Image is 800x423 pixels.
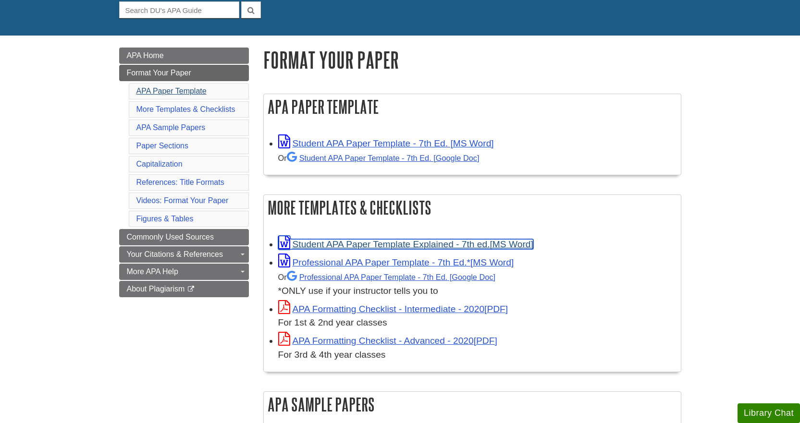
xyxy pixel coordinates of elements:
[278,270,676,298] div: *ONLY use if your instructor tells you to
[136,196,229,205] a: Videos: Format Your Paper
[264,392,681,417] h2: APA Sample Papers
[136,160,183,168] a: Capitalization
[136,123,206,132] a: APA Sample Papers
[119,65,249,81] a: Format Your Paper
[287,273,495,281] a: Professional APA Paper Template - 7th Ed.
[127,51,164,60] span: APA Home
[119,281,249,297] a: About Plagiarism
[136,87,207,95] a: APA Paper Template
[127,69,191,77] span: Format Your Paper
[264,195,681,220] h2: More Templates & Checklists
[127,250,223,258] span: Your Citations & References
[119,246,249,263] a: Your Citations & References
[127,285,185,293] span: About Plagiarism
[278,154,480,162] small: Or
[127,267,178,276] span: More APA Help
[278,138,494,148] a: Link opens in new window
[278,257,514,267] a: Link opens in new window
[119,1,239,18] input: Search DU's APA Guide
[136,142,189,150] a: Paper Sections
[278,348,676,362] div: For 3rd & 4th year classes
[119,229,249,245] a: Commonly Used Sources
[127,233,214,241] span: Commonly Used Sources
[278,273,495,281] small: Or
[119,264,249,280] a: More APA Help
[136,105,235,113] a: More Templates & Checklists
[278,316,676,330] div: For 1st & 2nd year classes
[278,304,508,314] a: Link opens in new window
[119,48,249,297] div: Guide Page Menu
[738,403,800,423] button: Library Chat
[278,239,533,249] a: Link opens in new window
[136,178,224,186] a: References: Title Formats
[136,215,194,223] a: Figures & Tables
[187,286,195,292] i: This link opens in a new window
[287,154,480,162] a: Student APA Paper Template - 7th Ed. [Google Doc]
[119,48,249,64] a: APA Home
[278,336,497,346] a: Link opens in new window
[263,48,681,72] h1: Format Your Paper
[264,94,681,120] h2: APA Paper Template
